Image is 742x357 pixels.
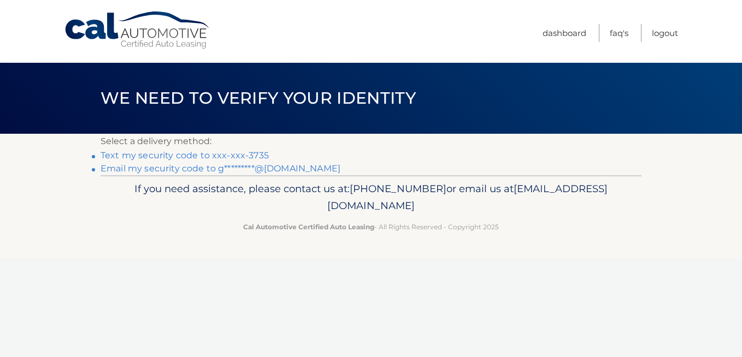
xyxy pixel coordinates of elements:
a: FAQ's [610,24,628,42]
a: Text my security code to xxx-xxx-3735 [101,150,269,160]
strong: Cal Automotive Certified Auto Leasing [243,223,374,231]
p: Select a delivery method: [101,134,641,149]
span: [PHONE_NUMBER] [350,182,446,195]
a: Logout [652,24,678,42]
span: We need to verify your identity [101,88,416,108]
a: Dashboard [543,24,586,42]
a: Cal Automotive [64,11,211,50]
p: If you need assistance, please contact us at: or email us at [108,180,634,215]
p: - All Rights Reserved - Copyright 2025 [108,221,634,233]
a: Email my security code to g*********@[DOMAIN_NAME] [101,163,340,174]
